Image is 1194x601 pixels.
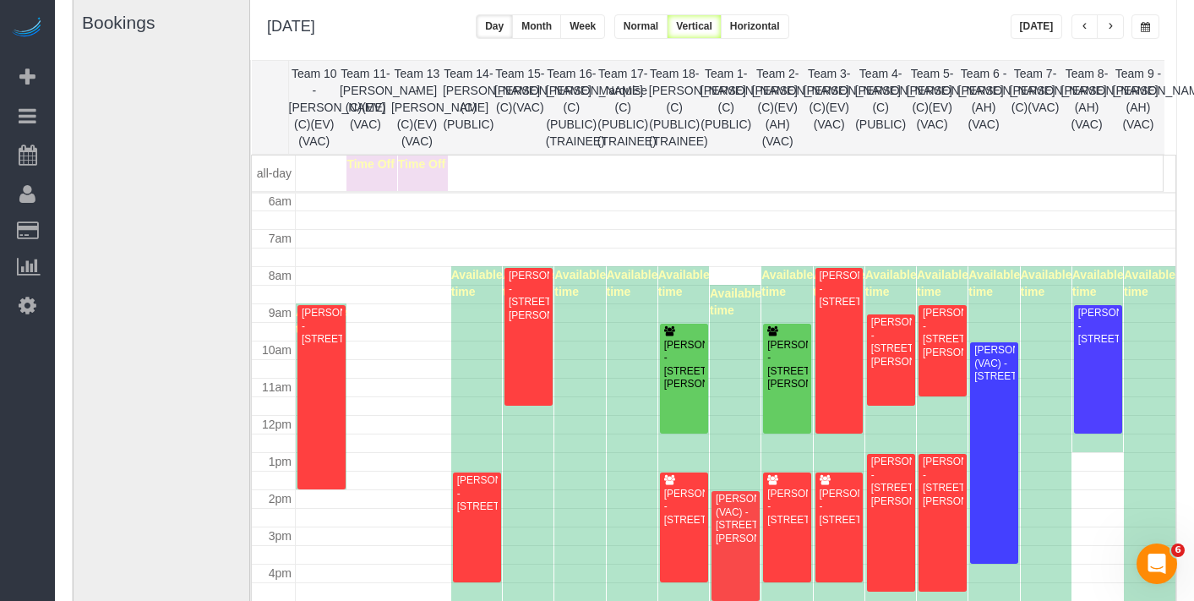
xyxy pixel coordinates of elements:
th: Team 7- [PERSON_NAME] (C)(VAC) [1010,61,1061,154]
span: Available time [658,268,710,298]
span: 7am [269,232,292,245]
span: Available time [503,268,554,298]
th: Team 4- [PERSON_NAME] (C)(PUBLIC) [855,61,907,154]
div: [PERSON_NAME] - [STREET_ADDRESS] [663,488,705,527]
th: Team 15- [PERSON_NAME] (C)(VAC) [494,61,546,154]
span: 8am [269,269,292,282]
div: [PERSON_NAME] - [STREET_ADDRESS] [819,270,860,309]
th: Team 6 - [PERSON_NAME] (AH)(VAC) [958,61,1010,154]
span: Available time [761,268,813,298]
div: [PERSON_NAME] - [STREET_ADDRESS] [819,488,860,527]
span: Available time [554,268,606,298]
div: [PERSON_NAME] - [STREET_ADDRESS] [301,307,342,346]
span: Available time [1021,268,1072,298]
th: Team 14- [PERSON_NAME] (C)(PUBLIC) [443,61,494,154]
span: Available time [968,268,1020,298]
th: Team 13 - [PERSON_NAME] (C)(EV)(VAC) [391,61,443,154]
span: 11am [262,380,292,394]
div: [PERSON_NAME] - [STREET_ADDRESS][PERSON_NAME] [766,339,808,391]
div: [PERSON_NAME] - [STREET_ADDRESS] [456,474,498,513]
iframe: Intercom live chat [1137,544,1177,584]
span: 9am [269,306,292,320]
span: 6 [1171,544,1185,557]
div: [PERSON_NAME] - [STREET_ADDRESS][PERSON_NAME] [922,307,963,359]
span: Available time [607,268,658,298]
span: Available time [1072,268,1124,298]
div: [PERSON_NAME] - [STREET_ADDRESS][PERSON_NAME] [663,339,705,391]
th: Team 9 - [PERSON_NAME] (AH)(VAC) [1113,61,1164,154]
span: Available time [865,268,917,298]
span: Available time [917,268,968,298]
span: 12pm [262,418,292,431]
span: 6am [269,194,292,208]
th: Team 17- Marquise (C)(PUBLIC)(TRAINEE) [597,61,649,154]
img: Automaid Logo [10,17,44,41]
th: Team 16- [PERSON_NAME] (C)(PUBLIC)(TRAINEE) [546,61,597,154]
div: [PERSON_NAME] - [STREET_ADDRESS][PERSON_NAME] [922,456,963,508]
div: [PERSON_NAME] - [STREET_ADDRESS][PERSON_NAME] [870,316,912,369]
span: 1pm [269,455,292,468]
th: Team 18- [PERSON_NAME] (C)(PUBLIC)(TRAINEE) [649,61,701,154]
span: Time Off [398,157,446,171]
th: Team 2- [PERSON_NAME] (C)(EV)(AH)(VAC) [752,61,804,154]
h2: [DATE] [267,14,315,36]
div: [PERSON_NAME] - [STREET_ADDRESS] [1077,307,1119,346]
th: Team 8- [PERSON_NAME] (AH)(VAC) [1061,61,1113,154]
th: Team 1- [PERSON_NAME] (C)(PUBLIC) [701,61,752,154]
span: 4pm [269,566,292,580]
th: Team 5- [PERSON_NAME] (C)(EV)(VAC) [907,61,958,154]
div: [PERSON_NAME] - [STREET_ADDRESS][PERSON_NAME] [508,270,549,322]
button: [DATE] [1011,14,1063,39]
span: Available time [296,305,347,336]
h3: Bookings [82,13,254,32]
span: Available time [451,268,503,298]
th: Team 10 - [PERSON_NAME] (C)(EV)(VAC) [288,61,340,154]
span: Available time [814,268,865,298]
span: Available time [710,287,761,317]
div: [PERSON_NAME] (VAC) - [STREET_ADDRESS] [973,344,1015,383]
span: 3pm [269,529,292,543]
span: 10am [262,343,292,357]
div: [PERSON_NAME] (VAC) - [STREET_ADDRESS][PERSON_NAME] [715,493,756,545]
th: Team 3- [PERSON_NAME] (C)(EV)(VAC) [804,61,855,154]
div: [PERSON_NAME] - [STREET_ADDRESS] [766,488,808,527]
th: Team 11- [PERSON_NAME] (C)(EV)(VAC) [340,61,391,154]
span: Available time [1124,268,1175,298]
span: 2pm [269,492,292,505]
div: [PERSON_NAME] - [STREET_ADDRESS][PERSON_NAME] [870,456,912,508]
